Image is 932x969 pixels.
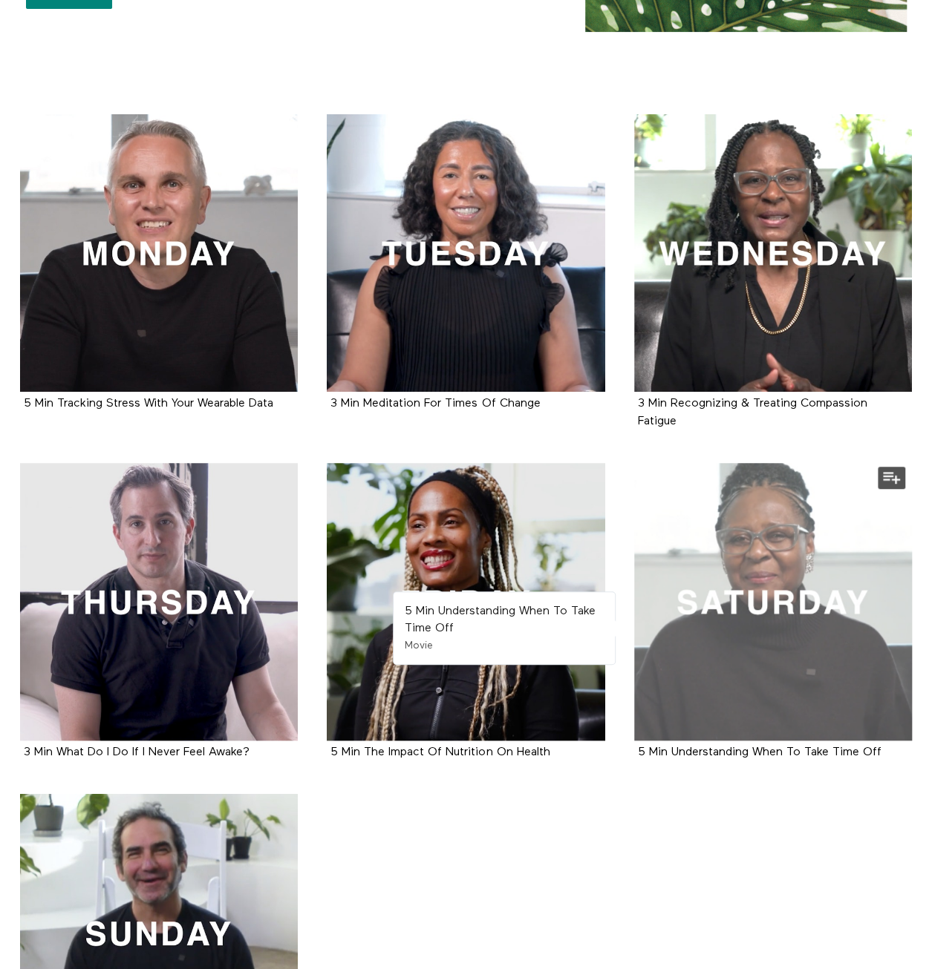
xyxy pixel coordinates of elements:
[24,746,250,758] a: 3 Min What Do I Do If I Never Feel Awake?
[638,398,867,427] strong: 3 Min Recognizing & Treating Compassion Fatigue
[405,605,596,634] strong: 5 Min Understanding When To Take Time Off
[638,398,867,426] a: 3 Min Recognizing & Treating Compassion Fatigue
[330,746,550,758] a: 5 Min The Impact Of Nutrition On Health
[327,114,605,392] a: 3 Min Meditation For Times Of Change
[330,398,540,410] strong: 3 Min Meditation For Times Of Change
[330,746,550,758] strong: 5 Min The Impact Of Nutrition On Health
[878,467,905,489] button: Add to my list
[327,463,605,740] a: 5 Min The Impact Of Nutrition On Health
[20,114,298,392] a: 5 Min Tracking Stress With Your Wearable Data
[634,114,912,392] a: 3 Min Recognizing & Treating Compassion Fatigue
[638,746,882,758] a: 5 Min Understanding When To Take Time Off
[24,398,273,409] a: 5 Min Tracking Stress With Your Wearable Data
[24,398,273,410] strong: 5 Min Tracking Stress With Your Wearable Data
[24,746,250,758] strong: 3 Min What Do I Do If I Never Feel Awake?
[405,640,433,651] span: Movie
[20,463,298,740] a: 3 Min What Do I Do If I Never Feel Awake?
[634,463,912,740] a: 5 Min Understanding When To Take Time Off
[330,398,540,409] a: 3 Min Meditation For Times Of Change
[638,746,882,758] strong: 5 Min Understanding When To Take Time Off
